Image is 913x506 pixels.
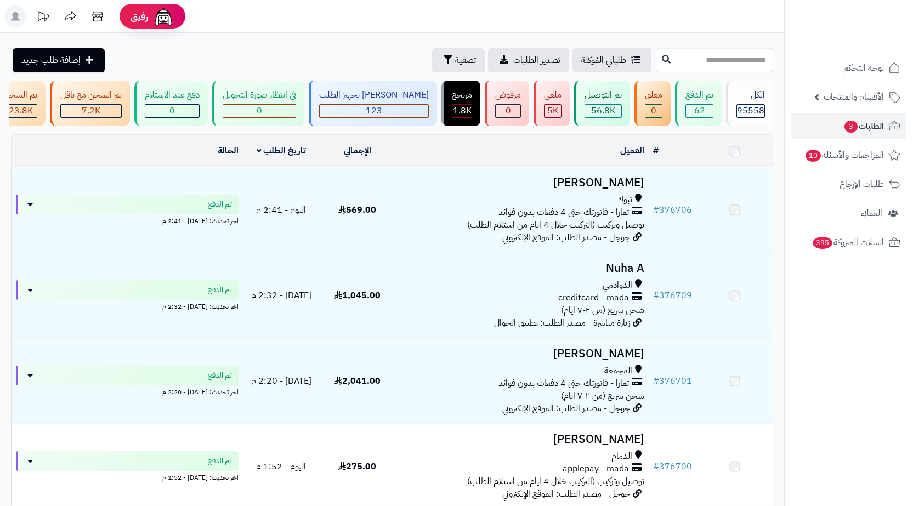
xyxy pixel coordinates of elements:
span: الأقسام والمنتجات [824,89,884,105]
span: 2,041.00 [334,374,381,388]
span: 10 [806,150,821,162]
span: 3 [844,121,858,133]
a: ملغي 5K [531,81,572,126]
span: إضافة طلب جديد [21,54,81,67]
span: لوحة التحكم [843,60,884,76]
div: الكل [736,89,765,101]
span: طلبات الإرجاع [840,177,884,192]
h3: [PERSON_NAME] [400,433,644,446]
span: 569.00 [338,203,376,217]
span: 95558 [737,104,764,117]
button: تصفية [432,48,485,72]
div: معلق [645,89,662,101]
span: تم الدفع [208,285,232,295]
span: # [653,289,659,302]
span: تمارا - فاتورتك حتى 4 دفعات بدون فوائد [498,377,629,390]
span: الدمام [611,450,632,463]
span: المجمعة [604,365,632,377]
a: مرتجع 1.8K [439,81,483,126]
a: مرفوض 0 [483,81,531,126]
span: 56.8K [591,104,615,117]
span: 0 [506,104,511,117]
div: مرفوض [495,89,521,101]
a: طلبات الإرجاع [791,171,906,197]
span: 0 [651,104,656,117]
div: اخر تحديث: [DATE] - 2:20 م [16,385,239,397]
a: تم الشحن مع ناقل 7.2K [48,81,132,126]
a: إضافة طلب جديد [13,48,105,72]
a: دفع عند الاستلام 0 [132,81,210,126]
a: طلباتي المُوكلة [572,48,651,72]
a: تم التوصيل 56.8K [572,81,632,126]
div: 7223 [61,105,121,117]
span: تصفية [455,54,476,67]
div: دفع عند الاستلام [145,89,200,101]
img: logo-2.png [838,30,903,53]
span: شحن سريع (من ٢-٧ ايام) [561,389,644,402]
div: اخر تحديث: [DATE] - 1:52 م [16,471,239,482]
span: 123 [366,104,382,117]
a: #376701 [653,374,692,388]
a: # [653,144,659,157]
span: تم الدفع [208,456,232,467]
a: [PERSON_NAME] تجهيز الطلب 123 [307,81,439,126]
a: الطلبات3 [791,113,906,139]
a: #376706 [653,203,692,217]
span: 62 [694,104,705,117]
div: اخر تحديث: [DATE] - 2:41 م [16,214,239,226]
span: # [653,203,659,217]
span: [DATE] - 2:20 م [251,374,311,388]
span: تبوك [617,194,632,206]
span: الدوادمي [603,279,632,292]
span: اليوم - 2:41 م [256,203,306,217]
span: 0 [257,104,262,117]
span: زيارة مباشرة - مصدر الطلب: تطبيق الجوال [494,316,630,329]
div: 0 [496,105,520,117]
span: تم الدفع [208,370,232,381]
span: السلات المتروكة [812,235,884,250]
span: توصيل وتركيب (التركيب خلال 4 ايام من استلام الطلب) [467,218,644,231]
span: 5K [547,104,558,117]
a: الإجمالي [344,144,371,157]
a: لوحة التحكم [791,55,906,81]
img: ai-face.png [152,5,174,27]
span: # [653,460,659,473]
span: تم الدفع [208,199,232,210]
span: العملاء [861,206,882,221]
div: 0 [145,105,199,117]
div: [PERSON_NAME] تجهيز الطلب [319,89,429,101]
h3: [PERSON_NAME] [400,348,644,360]
span: 7.2K [82,104,100,117]
span: تمارا - فاتورتك حتى 4 دفعات بدون فوائد [498,206,629,219]
a: الكل95558 [724,81,775,126]
div: 4985 [545,105,561,117]
div: 0 [645,105,662,117]
span: 1.8K [453,104,472,117]
span: توصيل وتركيب (التركيب خلال 4 ايام من استلام الطلب) [467,475,644,488]
a: تم الدفع 62 [673,81,724,126]
a: السلات المتروكة395 [791,229,906,255]
div: تم التوصيل [585,89,622,101]
span: طلباتي المُوكلة [581,54,626,67]
a: الحالة [218,144,239,157]
div: تم الشحن مع ناقل [60,89,122,101]
span: رفيق [131,10,148,23]
span: شحن سريع (من ٢-٧ ايام) [561,304,644,317]
div: اخر تحديث: [DATE] - 2:32 م [16,300,239,311]
h3: [PERSON_NAME] [400,177,644,189]
a: العملاء [791,200,906,226]
a: في انتظار صورة التحويل 0 [210,81,307,126]
div: ملغي [544,89,562,101]
span: جوجل - مصدر الطلب: الموقع الإلكتروني [502,231,630,244]
a: معلق 0 [632,81,673,126]
span: # [653,374,659,388]
div: 56759 [585,105,621,117]
span: اليوم - 1:52 م [256,460,306,473]
span: الطلبات [843,118,884,134]
div: في انتظار صورة التحويل [223,89,296,101]
div: 1816 [452,105,472,117]
div: 62 [686,105,713,117]
span: المراجعات والأسئلة [804,147,884,163]
span: تصدير الطلبات [513,54,560,67]
span: جوجل - مصدر الطلب: الموقع الإلكتروني [502,402,630,415]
